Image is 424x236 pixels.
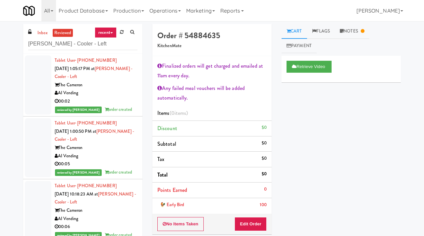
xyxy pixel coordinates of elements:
div: The Cameron [55,81,137,89]
div: Any failed meal vouchers will be added automatically. [157,83,267,103]
div: $0 [262,123,267,132]
div: Finalized orders will get charged and emailed at 11am every day. [157,61,267,81]
h5: KitchenMate [157,43,267,48]
a: reviewed [53,29,73,37]
h4: Order # 54884635 [157,31,267,40]
button: No Items Taken [157,217,204,231]
div: AI Vending [55,215,137,223]
button: Edit Order [235,217,267,231]
div: $0 [262,170,267,178]
span: Tax [157,155,164,163]
ng-pluralize: items [175,109,186,117]
span: · [PHONE_NUMBER] [75,57,117,63]
div: 00:05 [55,160,137,168]
a: Tablet User· [PHONE_NUMBER] [55,57,117,63]
button: Retrieve Video [287,61,332,73]
a: inbox [36,29,49,37]
span: Items [157,109,188,117]
span: (0 ) [170,109,188,117]
a: Flags [307,24,335,39]
div: AI Vending [55,152,137,160]
a: Payment [282,39,317,53]
a: Tablet User· [PHONE_NUMBER] [55,120,117,126]
div: 00:02 [55,97,137,106]
div: The Cameron [55,144,137,152]
div: The Cameron [55,206,137,215]
span: 🐓 Early Bird [160,201,184,208]
span: [DATE] 10:18:23 AM at [55,191,98,197]
span: order created [105,106,132,113]
div: $0 [262,154,267,163]
span: · [PHONE_NUMBER] [75,120,117,126]
span: [DATE] 1:00:50 PM at [55,128,96,134]
div: 00:06 [55,223,137,231]
div: AI Vending [55,89,137,97]
span: order created [105,169,132,175]
a: recent [95,27,117,38]
span: Discount [157,124,177,132]
div: $0 [262,139,267,147]
li: Tablet User· [PHONE_NUMBER][DATE] 1:00:50 PM at[PERSON_NAME] - Cooler - LeftThe CameronAI Vending... [23,117,142,179]
a: Tablet User· [PHONE_NUMBER] [55,183,117,189]
span: reviewed by [PERSON_NAME] [55,107,102,113]
div: 100 [260,201,267,209]
span: reviewed by [PERSON_NAME] [55,169,102,176]
span: Points Earned [157,186,187,194]
a: Notes [335,24,369,39]
a: Cart [282,24,307,39]
input: Search vision orders [28,38,137,50]
li: Tablet User· [PHONE_NUMBER][DATE] 1:05:17 PM at[PERSON_NAME] - Cooler - LeftThe CameronAI Vending... [23,54,142,117]
span: · [PHONE_NUMBER] [75,183,117,189]
span: Total [157,171,168,179]
span: Subtotal [157,140,176,148]
img: Micromart [23,5,35,17]
span: [DATE] 1:05:17 PM at [55,65,95,72]
div: 0 [264,185,267,194]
